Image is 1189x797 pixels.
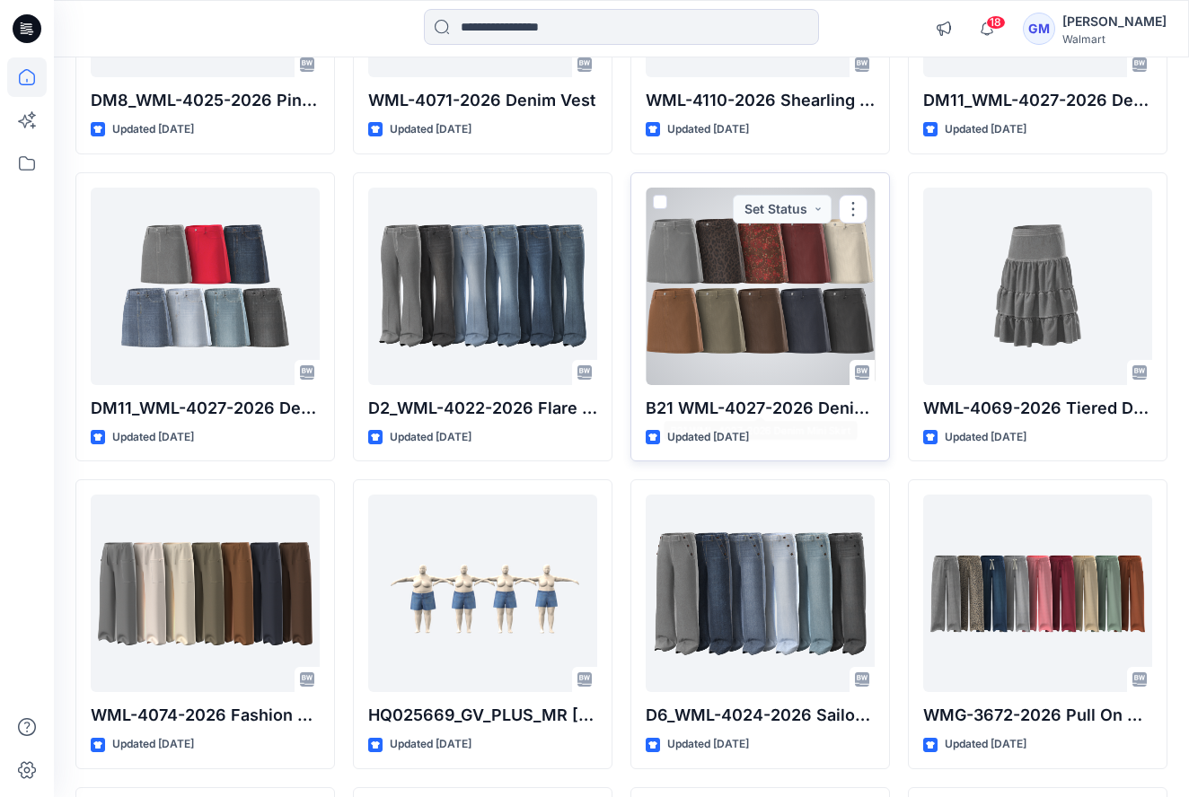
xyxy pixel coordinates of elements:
[91,396,320,421] p: DM11_WML-4027-2026 Denim Mini Skirt_Opt1
[112,735,194,754] p: Updated [DATE]
[986,15,1006,30] span: 18
[368,495,597,692] a: HQ025669_GV_PLUS_MR PATCH PKT DENIM SHORT
[646,88,875,113] p: WML-4110-2026 Shearling Lined Trucker Jacket
[945,735,1026,754] p: Updated [DATE]
[390,428,471,447] p: Updated [DATE]
[945,428,1026,447] p: Updated [DATE]
[91,188,320,385] a: DM11_WML-4027-2026 Denim Mini Skirt_Opt1
[923,703,1152,728] p: WMG-3672-2026 Pull On Pant
[646,703,875,728] p: D6_WML-4024-2026 Sailor Button Wide Leg Pant
[368,88,597,113] p: WML-4071-2026 Denim Vest
[91,703,320,728] p: WML-4074-2026 Fashion Cargo Pleated Pant
[646,188,875,385] a: B21 WML-4027-2026 Denim Mini Skirt
[667,735,749,754] p: Updated [DATE]
[646,495,875,692] a: D6_WML-4024-2026 Sailor Button Wide Leg Pant
[112,428,194,447] p: Updated [DATE]
[923,495,1152,692] a: WMG-3672-2026 Pull On Pant
[923,188,1152,385] a: WML-4069-2026 Tiered Denim Skirt
[390,120,471,139] p: Updated [DATE]
[91,495,320,692] a: WML-4074-2026 Fashion Cargo Pleated Pant
[667,120,749,139] p: Updated [DATE]
[646,396,875,421] p: B21 WML-4027-2026 Denim Mini Skirt
[368,396,597,421] p: D2_WML-4022-2026 Flare Pant
[368,188,597,385] a: D2_WML-4022-2026 Flare Pant
[91,88,320,113] p: DM8_WML-4025-2026 Pintuck Skinny Jeans
[1023,13,1055,45] div: GM
[923,88,1152,113] p: DM11_WML-4027-2026 Denim Mini Skirt_Opt2
[112,120,194,139] p: Updated [DATE]
[923,396,1152,421] p: WML-4069-2026 Tiered Denim Skirt
[1062,32,1167,46] div: Walmart
[1062,11,1167,32] div: [PERSON_NAME]
[368,703,597,728] p: HQ025669_GV_PLUS_MR [PERSON_NAME] PKT DENIM SHORT
[945,120,1026,139] p: Updated [DATE]
[667,428,749,447] p: Updated [DATE]
[390,735,471,754] p: Updated [DATE]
